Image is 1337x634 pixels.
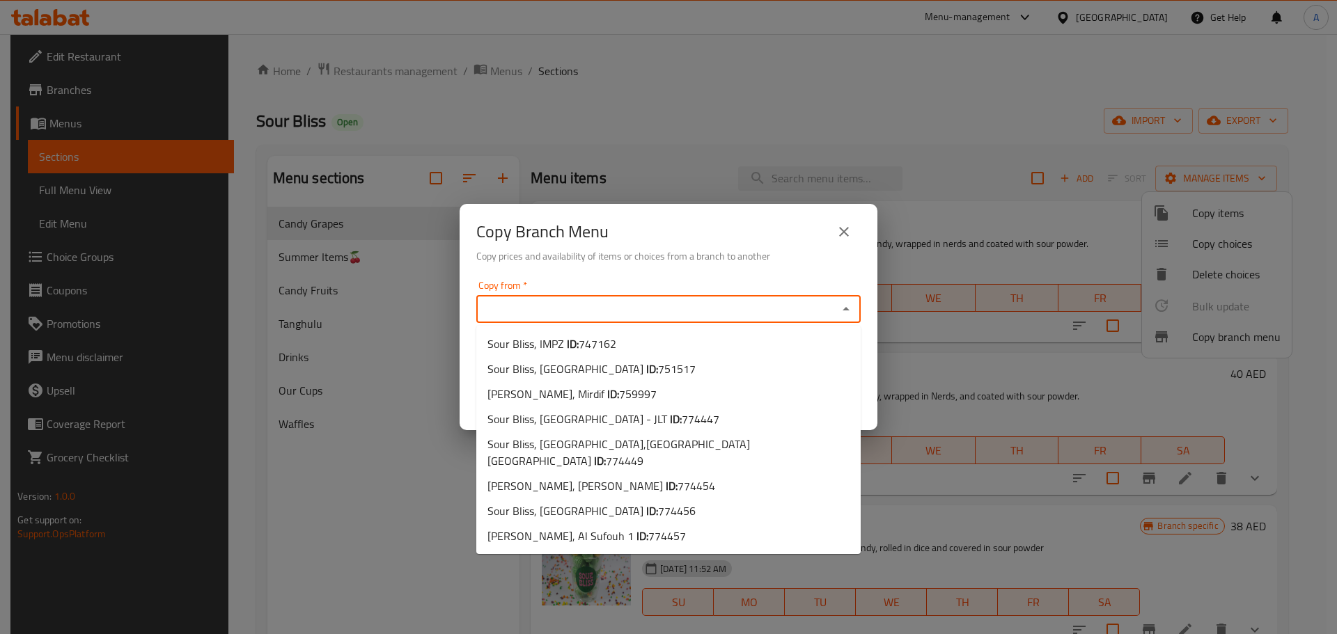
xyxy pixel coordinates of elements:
span: 759997 [619,383,657,404]
b: ID: [567,333,579,354]
span: [PERSON_NAME], [PERSON_NAME] [487,477,715,494]
b: ID: [607,383,619,404]
span: Sour Bliss, IMPZ [487,335,616,352]
span: 774456 [658,500,696,521]
span: 774454 [678,475,715,496]
h2: Copy Branch Menu [476,221,609,243]
button: close [827,215,861,248]
b: ID: [670,409,682,429]
b: ID: [646,500,658,521]
h6: Copy prices and availability of items or choices from a branch to another [476,248,861,264]
span: 774457 [648,525,686,546]
span: 747162 [579,333,616,354]
span: Sour Bliss, [GEOGRAPHIC_DATA] - JLT [487,411,719,427]
b: ID: [646,358,658,379]
span: [PERSON_NAME], Mirdif [487,386,657,402]
span: [PERSON_NAME], Al Sufouh 1 [487,528,686,544]
b: ID: [636,525,648,546]
span: 751517 [658,358,696,379]
span: 774447 [682,409,719,429]
button: Close [836,299,856,319]
span: Sour Bliss, [GEOGRAPHIC_DATA],[GEOGRAPHIC_DATA] [GEOGRAPHIC_DATA] [487,436,850,469]
span: Sour Bliss, [GEOGRAPHIC_DATA] [487,360,696,377]
b: ID: [666,475,678,496]
span: Sour Bliss, [GEOGRAPHIC_DATA] [487,502,696,519]
b: ID: [594,450,606,471]
span: 774449 [606,450,643,471]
